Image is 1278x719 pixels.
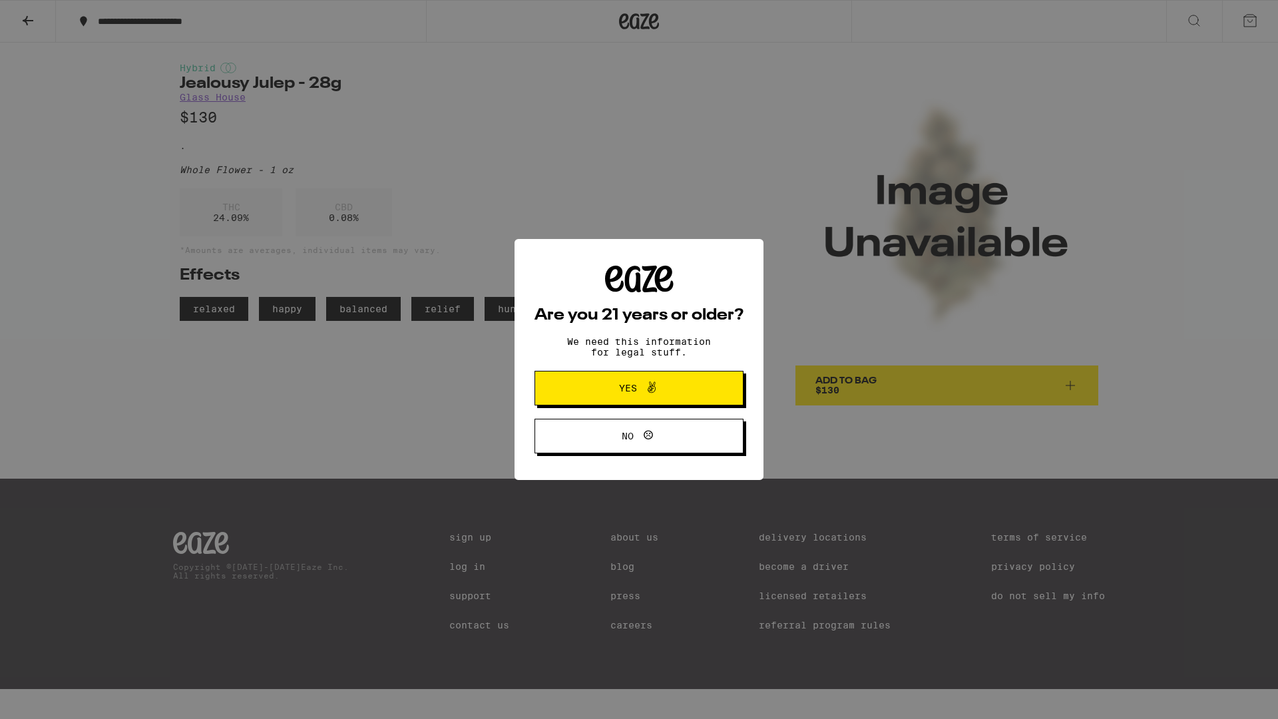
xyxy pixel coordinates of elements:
[534,371,744,405] button: Yes
[619,383,637,393] span: Yes
[534,308,744,324] h2: Are you 21 years or older?
[556,336,722,358] p: We need this information for legal stuff.
[622,431,634,441] span: No
[534,419,744,453] button: No
[1195,679,1265,712] iframe: Opens a widget where you can find more information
